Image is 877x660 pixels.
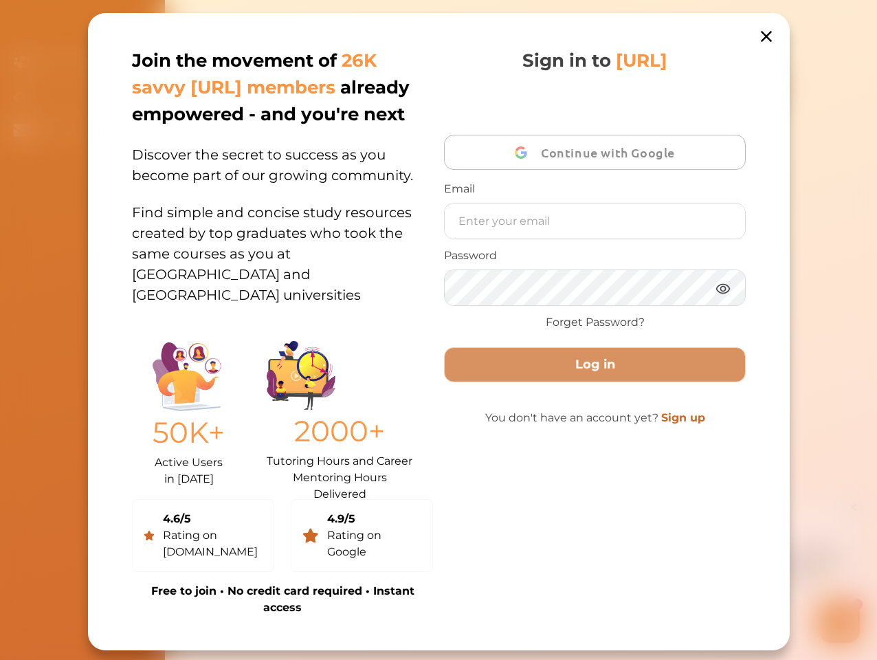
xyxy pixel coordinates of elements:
[267,410,412,453] p: 2000+
[444,135,745,170] button: Continue with Google
[616,49,667,71] span: [URL]
[660,411,704,424] a: Sign up
[153,454,225,487] p: Active Users in [DATE]
[162,511,262,527] div: 4.6/5
[132,49,377,98] span: 26K savvy [URL] members
[164,47,177,60] span: 👋
[444,181,745,197] p: Email
[155,23,170,36] div: Nini
[120,14,146,40] img: Nini
[267,341,335,410] img: Group%201403.ccdcecb8.png
[444,247,745,264] p: Password
[444,347,745,382] button: Log in
[132,47,430,128] p: Join the movement of already empowered - and you're next
[326,527,421,560] div: Rating on Google
[444,410,745,426] p: You don't have an account yet?
[304,102,315,113] i: 1
[326,511,421,527] div: 4.9/5
[714,280,731,297] img: eye.3286bcf0.webp
[132,583,433,616] p: Free to join • No credit card required • Instant access
[541,136,682,168] span: Continue with Google
[291,499,433,572] a: 4.9/5Rating on Google
[153,411,225,454] p: 50K+
[267,453,412,488] p: Tutoring Hours and Career Mentoring Hours Delivered
[274,74,287,87] span: 🌟
[162,527,262,560] div: Rating on [DOMAIN_NAME]
[153,342,221,411] img: Illustration.25158f3c.png
[120,47,302,87] p: Hey there If you have any questions, I'm here to help! Just text back 'Hi' and choose from the fo...
[132,499,274,572] a: 4.6/5Rating on [DOMAIN_NAME]
[522,47,667,74] p: Sign in to
[445,203,744,239] input: Enter your email
[545,314,644,331] a: Forget Password?
[132,186,433,305] p: Find simple and concise study resources created by top graduates who took the same courses as you...
[132,128,433,186] p: Discover the secret to success as you become part of our growing community.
